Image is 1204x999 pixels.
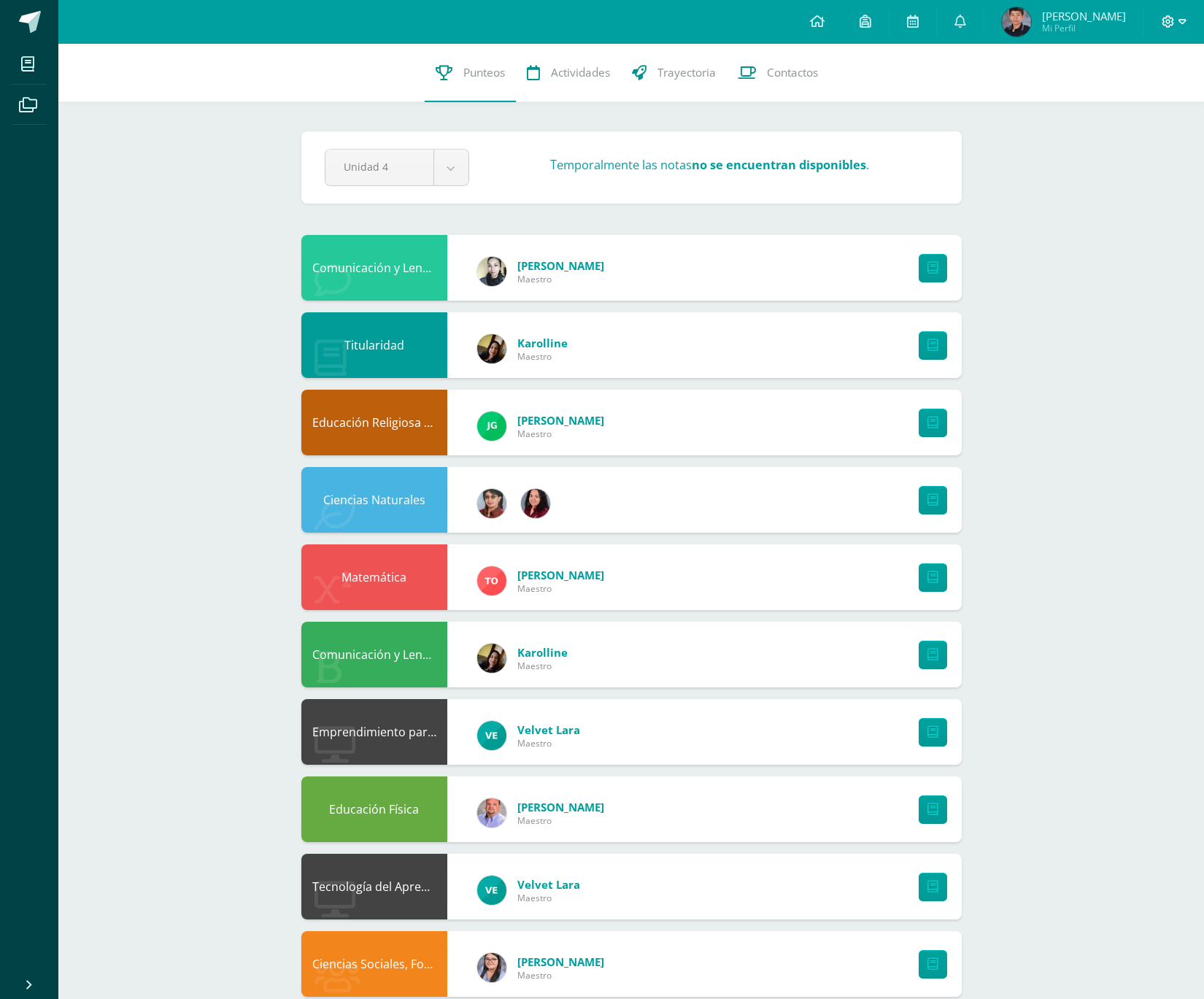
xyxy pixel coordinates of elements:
span: Mi Perfil [1042,22,1126,34]
img: 7420dd8cffec07cce464df0021f01d4a.png [521,489,550,518]
span: Unidad 4 [344,150,415,184]
span: [PERSON_NAME] [517,258,604,273]
div: Comunicación y Lenguaje, Idioma Extranjero Inglés [301,235,447,301]
img: fb79f5a91a3aae58e4c0de196cfe63c7.png [477,334,506,363]
span: Maestro [517,892,580,904]
div: Matemática [301,544,447,610]
a: Contactos [727,44,829,102]
div: Ciencias Sociales, Formación Ciudadana e Interculturalidad [301,931,447,997]
span: [PERSON_NAME] [517,413,604,428]
img: 6c58b5a751619099581147680274b29f.png [477,798,506,828]
span: Maestro [517,582,604,595]
span: Karolline [517,645,568,660]
span: Punteos [463,65,505,80]
a: Unidad 4 [325,150,468,185]
span: Maestro [517,660,568,672]
img: aeabfbe216d4830361551c5f8df01f91.png [477,876,506,905]
span: [PERSON_NAME] [1042,9,1126,23]
span: Karolline [517,336,568,350]
a: Punteos [425,44,516,102]
span: Maestro [517,814,604,827]
span: [PERSON_NAME] [517,568,604,582]
img: 119c9a59dca757fc394b575038654f60.png [477,257,506,286]
span: Contactos [767,65,818,80]
img: 3da61d9b1d2c0c7b8f7e89c78bbce001.png [477,412,506,441]
span: [PERSON_NAME] [517,800,604,814]
img: 756ce12fb1b4cf9faf9189d656ca7749.png [477,566,506,595]
strong: no se encuentran disponibles [692,157,866,173]
span: Velvet Lara [517,877,580,892]
img: fb79f5a91a3aae58e4c0de196cfe63c7.png [477,644,506,673]
div: Educación Religiosa Escolar [301,390,447,455]
span: Maestro [517,428,604,440]
div: Titularidad [301,312,447,378]
span: Maestro [517,737,580,749]
img: e7fd5c28f6ed18091f2adbc2961a3bfc.png [1002,7,1031,36]
img: 17db063816693a26b2c8d26fdd0faec0.png [477,953,506,982]
h3: Temporalmente las notas . [550,157,869,173]
span: Maestro [517,350,568,363]
div: Comunicación y Lenguaje, Idioma Español [301,622,447,687]
div: Ciencias Naturales [301,467,447,533]
img: aeabfbe216d4830361551c5f8df01f91.png [477,721,506,750]
span: Maestro [517,969,604,981]
span: Maestro [517,273,604,285]
span: Trayectoria [657,65,716,80]
span: Actividades [551,65,610,80]
img: 62738a800ecd8b6fa95d10d0b85c3dbc.png [477,489,506,518]
a: Actividades [516,44,621,102]
div: Educación Física [301,776,447,842]
div: Emprendimiento para la Productividad y Robótica [301,699,447,765]
a: Trayectoria [621,44,727,102]
span: Velvet Lara [517,722,580,737]
span: [PERSON_NAME] [517,954,604,969]
div: Tecnología del Aprendizaje y la Comunicación [301,854,447,919]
